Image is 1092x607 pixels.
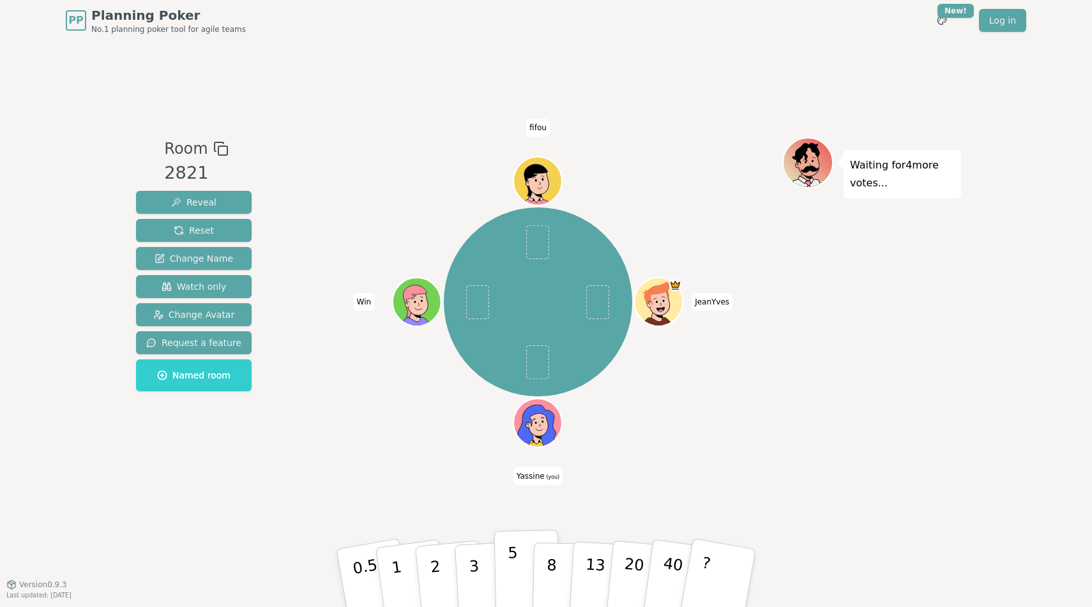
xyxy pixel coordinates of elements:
button: Change Avatar [136,303,252,326]
span: Reveal [171,196,216,209]
button: Reveal [136,191,252,214]
button: Named room [136,359,252,391]
button: Watch only [136,275,252,298]
p: Waiting for 4 more votes... [850,156,955,192]
button: Change Name [136,247,252,270]
span: (you) [545,474,560,480]
button: Version0.9.3 [6,580,67,590]
span: Click to change your name [526,119,550,137]
button: Reset [136,219,252,242]
span: Named room [157,369,231,382]
span: Version 0.9.3 [19,580,67,590]
span: Click to change your name [354,293,375,311]
span: PP [68,13,83,28]
div: 2821 [164,160,228,186]
a: Log in [979,9,1026,32]
span: Change Avatar [153,308,235,321]
span: Watch only [162,280,227,293]
span: Reset [174,224,214,237]
div: New! [937,4,974,18]
span: JeanYves is the host [669,279,681,291]
button: Click to change your avatar [515,400,561,446]
span: Last updated: [DATE] [6,592,72,599]
button: Request a feature [136,331,252,354]
span: Planning Poker [91,6,246,24]
span: Request a feature [146,336,241,349]
span: Click to change your name [513,467,563,485]
span: Change Name [155,252,233,265]
span: Room [164,137,208,160]
button: New! [930,9,953,32]
span: Click to change your name [692,293,732,311]
a: PPPlanning PokerNo.1 planning poker tool for agile teams [66,6,246,34]
span: No.1 planning poker tool for agile teams [91,24,246,34]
